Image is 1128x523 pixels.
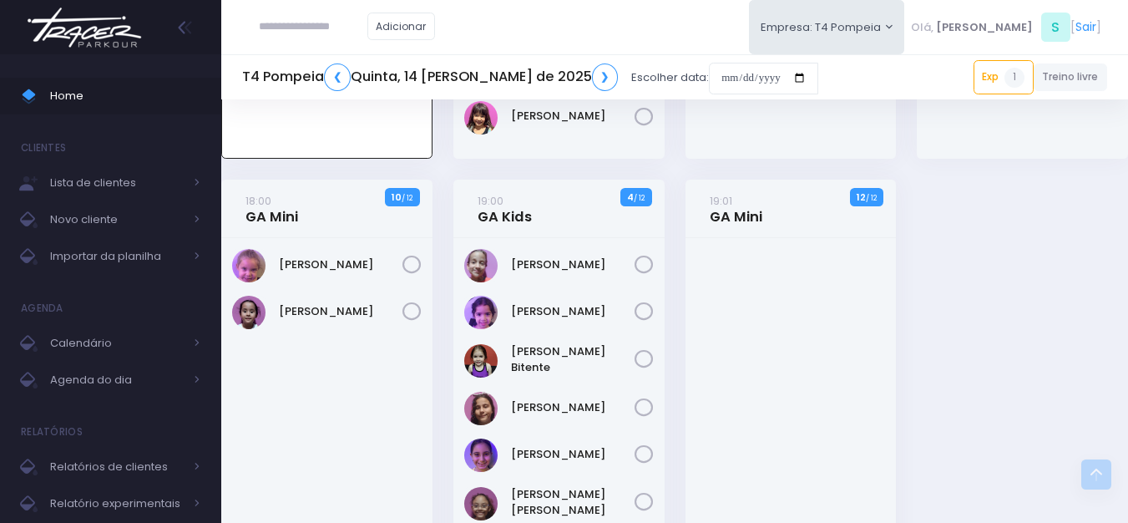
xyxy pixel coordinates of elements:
[464,439,498,472] img: Lara Berruezo Andrioni
[1075,18,1096,36] a: Sair
[464,487,498,520] img: Maria Clara Vieira Serrano
[464,344,498,378] img: Helena Macedo Bitente
[232,296,266,329] img: Laura Lopes Rodrigues
[392,190,402,204] strong: 10
[511,446,635,463] a: [PERSON_NAME]
[511,303,635,320] a: [PERSON_NAME]
[1041,13,1070,42] span: S
[634,193,645,203] small: / 12
[232,249,266,282] img: Bella Mandelli
[50,209,184,231] span: Novo cliente
[50,456,184,478] span: Relatórios de clientes
[50,172,184,194] span: Lista de clientes
[50,333,184,354] span: Calendário
[464,392,498,425] img: Isabella terra
[592,63,619,91] a: ❯
[1034,63,1108,91] a: Treino livre
[21,292,63,325] h4: Agenda
[627,190,634,204] strong: 4
[245,193,271,209] small: 18:00
[50,493,184,515] span: Relatório experimentais
[279,256,402,273] a: [PERSON_NAME]
[50,246,184,267] span: Importar da planilha
[710,193,732,209] small: 19:01
[324,63,351,91] a: ❮
[866,193,877,203] small: / 12
[245,192,298,226] a: 18:00GA Mini
[478,192,532,226] a: 19:00GA Kids
[478,193,503,209] small: 19:00
[367,13,436,40] a: Adicionar
[242,63,618,91] h5: T4 Pompeia Quinta, 14 [PERSON_NAME] de 2025
[511,108,635,124] a: [PERSON_NAME]
[464,249,498,282] img: Veridiana Jansen
[974,60,1034,94] a: Exp1
[511,343,635,376] a: [PERSON_NAME] Bitente
[50,85,200,107] span: Home
[21,131,66,165] h4: Clientes
[242,58,818,97] div: Escolher data:
[50,369,184,391] span: Agenda do dia
[464,101,498,135] img: Martina Hashimoto Rocha
[1004,68,1024,88] span: 1
[511,486,635,519] a: [PERSON_NAME] [PERSON_NAME]
[464,296,498,329] img: Clara Souza Ramos de Oliveira
[857,190,866,204] strong: 12
[279,303,402,320] a: [PERSON_NAME]
[511,256,635,273] a: [PERSON_NAME]
[710,192,762,226] a: 19:01GA Mini
[21,415,83,449] h4: Relatórios
[936,19,1033,36] span: [PERSON_NAME]
[911,19,933,36] span: Olá,
[402,193,412,203] small: / 12
[904,8,1107,46] div: [ ]
[511,399,635,416] a: [PERSON_NAME]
